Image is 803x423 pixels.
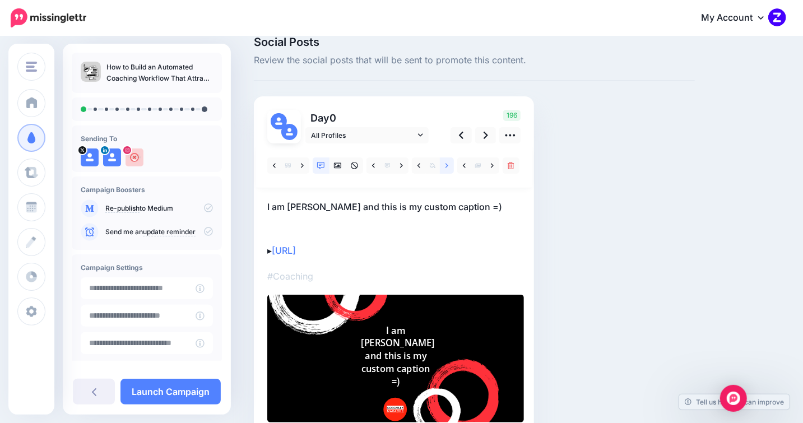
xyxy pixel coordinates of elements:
[690,4,786,32] a: My Account
[503,110,521,121] span: 196
[126,148,143,166] img: 118864060_311124449985185_2668079375079310302_n-bsa100533.jpg
[11,8,86,27] img: Missinglettr
[720,385,747,412] div: Open Intercom Messenger
[26,62,37,72] img: menu.png
[81,185,213,194] h4: Campaign Boosters
[106,62,213,84] p: How to Build an Automated Coaching Workflow That Attracts High-Ticket Clients
[81,134,213,143] h4: Sending To
[105,203,213,213] p: to Medium
[105,227,213,237] p: Send me an
[281,124,298,140] img: user_default_image.png
[361,324,430,388] div: I am [PERSON_NAME] and this is my custom caption =)
[254,53,695,68] span: Review the social posts that will be sent to promote this content.
[267,269,521,283] p: #Coaching
[254,36,695,48] span: Social Posts
[271,113,287,129] img: user_default_image.png
[305,127,429,143] a: All Profiles
[679,394,790,410] a: Tell us how we can improve
[311,129,415,141] span: All Profiles
[103,148,121,166] img: user_default_image.png
[305,110,430,126] p: Day
[81,263,213,272] h4: Campaign Settings
[81,148,99,166] img: user_default_image.png
[267,199,521,258] p: I am [PERSON_NAME] and this is my custom caption =) ▸
[105,204,140,213] a: Re-publish
[272,245,296,256] a: [URL]
[143,227,196,236] a: update reminder
[81,62,101,82] img: efb4b05730eb59d5b5bf070d283b80d7_thumb.jpg
[329,112,336,124] span: 0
